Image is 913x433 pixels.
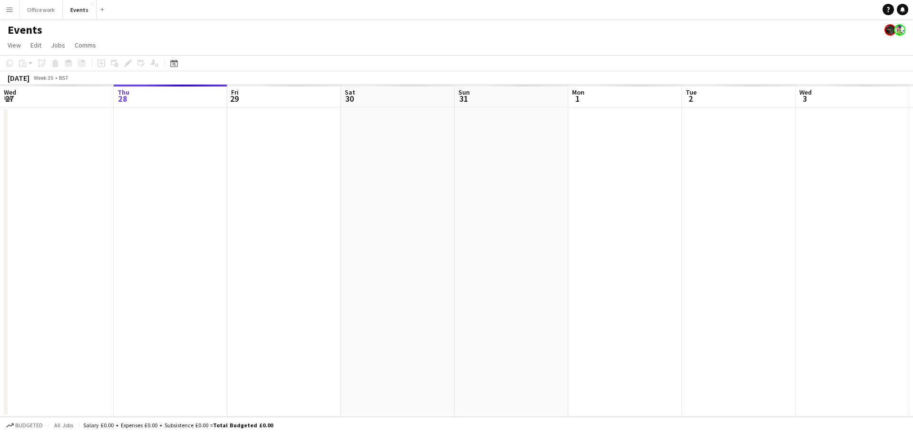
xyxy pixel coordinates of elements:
a: Comms [71,39,100,51]
span: All jobs [52,422,75,429]
a: Jobs [47,39,69,51]
span: View [8,41,21,49]
span: 31 [457,93,470,104]
span: Wed [4,88,16,96]
span: 27 [2,93,16,104]
span: Total Budgeted £0.00 [213,422,273,429]
span: Fri [231,88,239,96]
span: Week 35 [31,74,55,81]
span: 3 [798,93,812,104]
div: BST [59,74,68,81]
span: Mon [572,88,584,96]
button: Events [63,0,97,19]
span: 29 [230,93,239,104]
span: Jobs [51,41,65,49]
app-user-avatar: Blue Hat [884,24,896,36]
a: Edit [27,39,45,51]
span: Edit [30,41,41,49]
span: Tue [686,88,697,96]
span: Sat [345,88,355,96]
span: 28 [116,93,129,104]
span: 30 [343,93,355,104]
div: Salary £0.00 + Expenses £0.00 + Subsistence £0.00 = [83,422,273,429]
span: Thu [117,88,129,96]
span: Budgeted [15,422,43,429]
span: 2 [684,93,697,104]
div: [DATE] [8,73,29,83]
h1: Events [8,23,42,37]
span: Sun [458,88,470,96]
a: View [4,39,25,51]
span: Wed [799,88,812,96]
app-user-avatar: Event Team [894,24,905,36]
span: Comms [75,41,96,49]
button: Office work [19,0,63,19]
span: 1 [571,93,584,104]
button: Budgeted [5,420,44,431]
